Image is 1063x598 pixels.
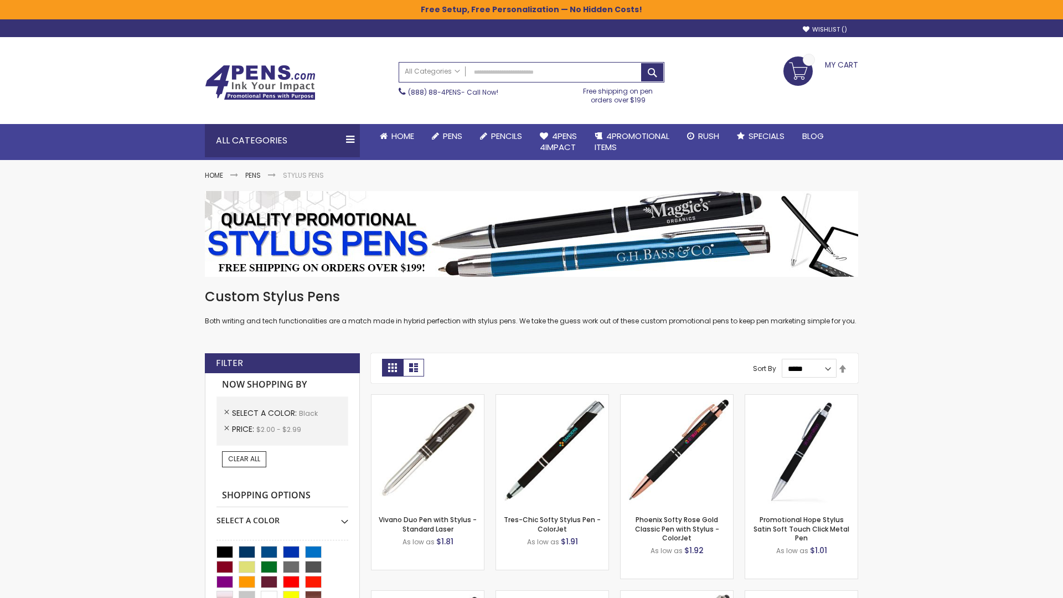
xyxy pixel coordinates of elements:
a: Vivano Duo Pen with Stylus - Standard Laser [379,515,477,533]
img: Vivano Duo Pen with Stylus - Standard Laser-Black [371,395,484,507]
a: Wishlist [803,25,847,34]
span: All Categories [405,67,460,76]
a: Promotional Hope Stylus Satin Soft Touch Click Metal Pen [754,515,849,542]
span: As low as [651,546,683,555]
h1: Custom Stylus Pens [205,288,858,306]
a: All Categories [399,63,466,81]
span: $1.01 [810,545,827,556]
div: Free shipping on pen orders over $199 [572,83,665,105]
a: Tres-Chic Softy Stylus Pen - ColorJet-Black [496,394,608,404]
span: Black [299,409,318,418]
span: Home [391,130,414,142]
span: $1.91 [561,536,578,547]
span: $1.92 [684,545,704,556]
div: Both writing and tech functionalities are a match made in hybrid perfection with stylus pens. We ... [205,288,858,326]
span: 4Pens 4impact [540,130,577,153]
span: $2.00 - $2.99 [256,425,301,434]
span: Blog [802,130,824,142]
span: - Call Now! [408,87,498,97]
span: As low as [403,537,435,547]
strong: Grid [382,359,403,377]
span: Pens [443,130,462,142]
a: Pens [245,171,261,180]
a: 4Pens4impact [531,124,586,160]
label: Sort By [753,364,776,373]
a: Clear All [222,451,266,467]
a: Tres-Chic Softy Stylus Pen - ColorJet [504,515,601,533]
img: Tres-Chic Softy Stylus Pen - ColorJet-Black [496,395,608,507]
span: As low as [527,537,559,547]
span: Clear All [228,454,260,463]
a: Blog [793,124,833,148]
a: Specials [728,124,793,148]
span: Rush [698,130,719,142]
a: Pencils [471,124,531,148]
a: Home [371,124,423,148]
a: Home [205,171,223,180]
strong: Shopping Options [216,484,348,508]
strong: Stylus Pens [283,171,324,180]
span: 4PROMOTIONAL ITEMS [595,130,669,153]
span: As low as [776,546,808,555]
a: Pens [423,124,471,148]
img: Phoenix Softy Rose Gold Classic Pen with Stylus - ColorJet-Black [621,395,733,507]
span: Pencils [491,130,522,142]
span: Price [232,424,256,435]
a: Rush [678,124,728,148]
div: Select A Color [216,507,348,526]
img: Stylus Pens [205,191,858,277]
img: Promotional Hope Stylus Satin Soft Touch Click Metal Pen-Black [745,395,858,507]
span: $1.81 [436,536,453,547]
strong: Filter [216,357,243,369]
strong: Now Shopping by [216,373,348,396]
a: Vivano Duo Pen with Stylus - Standard Laser-Black [371,394,484,404]
span: Select A Color [232,408,299,419]
div: All Categories [205,124,360,157]
a: 4PROMOTIONALITEMS [586,124,678,160]
a: (888) 88-4PENS [408,87,461,97]
img: 4Pens Custom Pens and Promotional Products [205,65,316,100]
a: Phoenix Softy Rose Gold Classic Pen with Stylus - ColorJet-Black [621,394,733,404]
span: Specials [749,130,785,142]
a: Phoenix Softy Rose Gold Classic Pen with Stylus - ColorJet [635,515,719,542]
a: Promotional Hope Stylus Satin Soft Touch Click Metal Pen-Black [745,394,858,404]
